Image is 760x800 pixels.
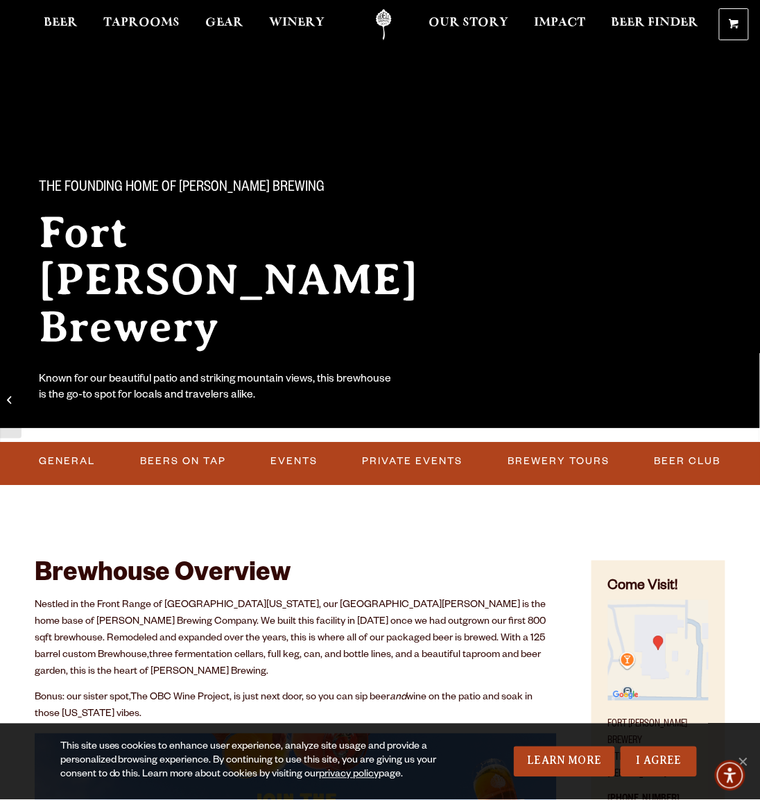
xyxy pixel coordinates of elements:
a: General [33,445,101,477]
div: Accessibility Menu [715,760,745,791]
span: Taprooms [103,17,180,28]
a: Events [265,445,323,477]
span: Gear [205,17,243,28]
a: privacy policy [320,770,379,781]
span: Beer Finder [612,17,699,28]
a: The OBC Wine Project [130,693,230,704]
p: Fort [PERSON_NAME] Brewery [STREET_ADDRESS][PERSON_NAME] [608,709,709,784]
a: Brewery Tours [502,445,615,477]
img: Small thumbnail of location on map [608,600,709,701]
span: three fermentation cellars, full keg, can, and bottle lines, and a beautiful taproom and beer gar... [35,651,541,679]
span: Impact [534,17,585,28]
span: Winery [270,17,325,28]
a: Beers on Tap [135,445,232,477]
h4: Come Visit! [608,577,709,597]
a: Our Story [420,9,517,40]
a: Find on Google Maps (opens in a new window) [608,694,709,705]
a: Learn More [514,747,616,777]
p: Nestled in the Front Range of [GEOGRAPHIC_DATA][US_STATE], our [GEOGRAPHIC_DATA][PERSON_NAME] is ... [35,598,557,681]
a: Gear [196,9,252,40]
a: Impact [525,9,594,40]
a: Beer Finder [603,9,708,40]
a: Taprooms [94,9,189,40]
a: Odell Home [358,9,410,40]
a: I Agree [621,747,697,777]
span: The Founding Home of [PERSON_NAME] Brewing [39,180,325,198]
div: This site uses cookies to enhance user experience, analyze site usage and provide a personalized ... [60,741,475,783]
h2: Brewhouse Overview [35,561,557,591]
a: Beer [35,9,87,40]
h2: Fort [PERSON_NAME] Brewery [39,209,472,350]
a: Winery [261,9,334,40]
em: and [390,693,406,704]
span: Beer [44,17,78,28]
a: Beer Club [649,445,727,477]
div: Known for our beautiful patio and striking mountain views, this brewhouse is the go-to spot for l... [39,373,394,405]
p: Bonus: our sister spot, , is just next door, so you can sip beer wine on the patio and soak in th... [35,690,557,724]
a: Private Events [357,445,469,477]
span: Our Story [429,17,508,28]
